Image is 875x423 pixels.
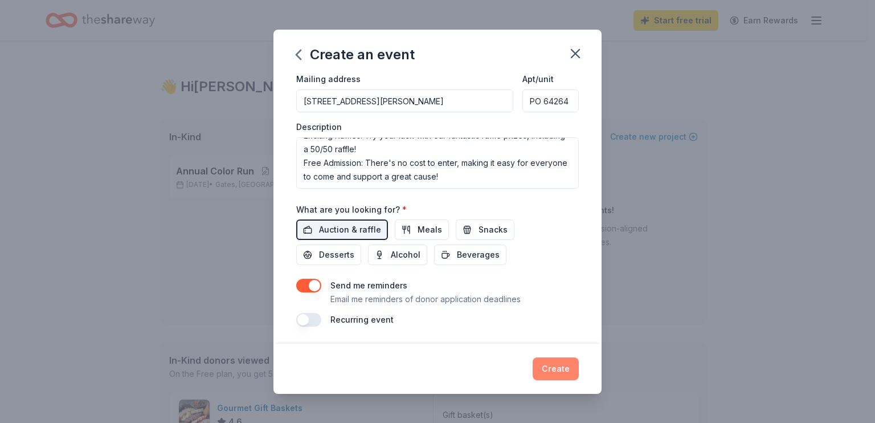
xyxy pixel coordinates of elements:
button: Create [533,357,579,380]
span: Meals [418,223,442,237]
label: Description [296,121,342,133]
div: Create an event [296,46,415,64]
label: Mailing address [296,74,361,85]
button: Alcohol [368,245,427,265]
span: Snacks [479,223,508,237]
button: Snacks [456,219,514,240]
button: Desserts [296,245,361,265]
span: Beverages [457,248,500,262]
button: Meals [395,219,449,240]
button: Beverages [434,245,506,265]
label: Apt/unit [522,74,554,85]
span: Alcohol [391,248,420,262]
textarea: This event is raising money for Hope Dealers BTC (Be The Change). This special night is your chan... [296,137,579,189]
label: Send me reminders [330,280,407,290]
span: Auction & raffle [319,223,381,237]
button: Auction & raffle [296,219,388,240]
span: Desserts [319,248,354,262]
p: Email me reminders of donor application deadlines [330,292,521,306]
label: Recurring event [330,315,394,324]
input: # [522,90,579,112]
input: Enter a US address [296,90,513,112]
label: What are you looking for? [296,204,407,215]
